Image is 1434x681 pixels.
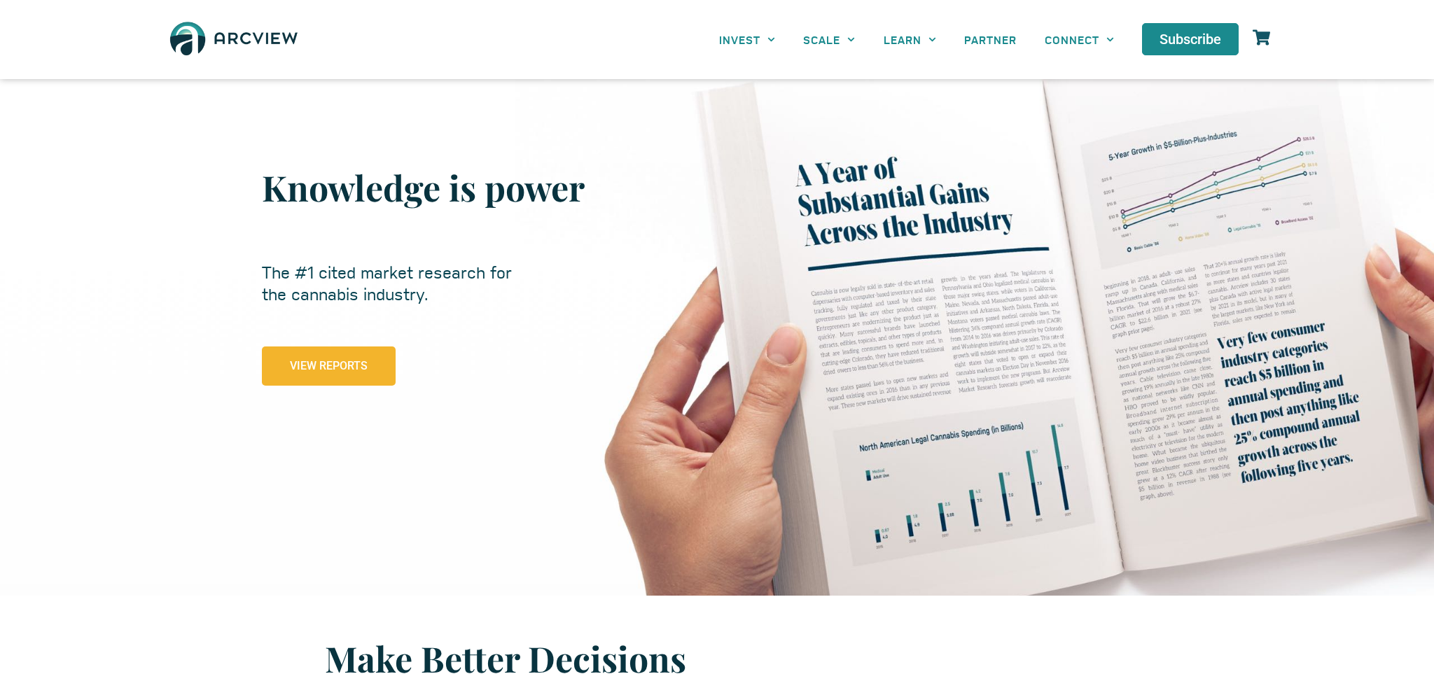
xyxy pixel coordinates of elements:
[325,638,1109,680] h1: Make Better Decisions
[1142,23,1239,55] a: Subscribe
[870,24,950,55] a: LEARN
[950,24,1031,55] a: PARTNER
[262,167,612,209] h1: Knowledge is power
[705,24,1128,55] nav: Menu
[164,14,304,65] img: The Arcview Group
[705,24,789,55] a: INVEST
[290,360,368,372] span: View Reports
[1160,32,1221,46] span: Subscribe
[262,346,396,386] a: View Reports
[262,261,517,304] h2: The #1 cited market research for the cannabis industry.
[1031,24,1128,55] a: CONNECT
[789,24,869,55] a: SCALE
